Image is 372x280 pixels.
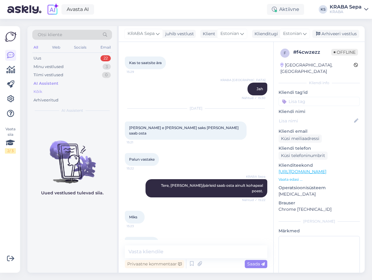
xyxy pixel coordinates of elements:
p: Kliendi nimi [279,108,360,115]
input: Lisa nimi [279,118,353,124]
img: No chats [27,130,117,184]
div: Arhiveeri vestlus [312,30,359,38]
span: Jah [257,87,263,91]
p: Vaata edasi ... [279,177,360,182]
span: 15:22 [127,166,149,171]
span: f [284,51,286,55]
a: Avasta AI [61,4,94,15]
p: [MEDICAL_DATA] [279,191,360,197]
div: # f4cwzezz [293,49,331,56]
span: Nähtud ✓ 15:30 [242,96,265,100]
div: KRABA [330,9,362,14]
div: KRABA Sepa [330,5,362,9]
span: Otsi kliente [38,32,62,38]
div: [DATE] [125,106,267,111]
span: Palun vastake [129,157,155,162]
div: Kliendi info [279,80,360,86]
span: Estonian [283,30,302,37]
p: Operatsioonisüsteem [279,185,360,191]
img: explore-ai [46,3,59,16]
div: 2 / 3 [5,148,16,154]
span: Offline [331,49,358,56]
div: Klient [200,31,215,37]
span: 15:21 [127,140,149,145]
img: Askly Logo [5,31,16,43]
div: Arhiveeritud [33,97,58,103]
span: [PERSON_NAME] e [PERSON_NAME] saks [PERSON_NAME] saab osta [129,125,240,135]
div: 22 [100,55,111,61]
p: Chrome [TECHNICAL_ID] [279,206,360,213]
div: Vaata siia [5,126,16,154]
div: Tiimi vestlused [33,72,63,78]
div: Privaatne kommentaar [125,260,184,268]
p: Brauser [279,200,360,206]
div: juhib vestlust [163,31,194,37]
p: Uued vestlused tulevad siia. [41,190,104,196]
div: [GEOGRAPHIC_DATA], [GEOGRAPHIC_DATA] [280,62,354,75]
span: KRABA Sepa [243,174,265,179]
div: Küsi telefoninumbrit [279,152,328,160]
a: [URL][DOMAIN_NAME] [279,169,326,174]
span: Nähtud ✓ 15:22 [242,198,265,202]
div: 0 [102,72,111,78]
input: Lisa tag [279,97,360,106]
div: Aktiivne [267,4,304,15]
div: Minu vestlused [33,64,64,70]
div: 3 [103,64,111,70]
div: Email [99,43,112,51]
div: Klienditugi [252,31,278,37]
a: KRABA SepaKRABA [330,5,368,14]
span: Saada [247,261,265,267]
div: KS [319,5,327,14]
span: Estonian [220,30,239,37]
div: All [32,43,39,51]
div: [PERSON_NAME] [279,219,360,224]
p: Kliendi email [279,128,360,135]
span: Kas te saatsite ära [129,60,162,65]
p: Klienditeekond [279,162,360,169]
span: KRABA [GEOGRAPHIC_DATA] [220,78,265,82]
div: Socials [73,43,88,51]
p: Kliendi tag'id [279,89,360,96]
div: AI Assistent [33,80,58,87]
p: Kliendi telefon [279,145,360,152]
div: Kõik [33,89,42,95]
div: Küsi meiliaadressi [279,135,322,143]
div: Web [51,43,61,51]
span: Tere, [PERSON_NAME]/pärleid saab osta ainult kohapeal poest. [161,183,264,193]
p: Märkmed [279,228,360,234]
span: 15:29 [127,70,149,74]
div: Uus [33,55,41,61]
span: AI Assistent [61,108,83,113]
span: 15:23 [127,224,149,228]
span: Miks [129,215,137,219]
span: KRABA Sepa [128,30,155,37]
